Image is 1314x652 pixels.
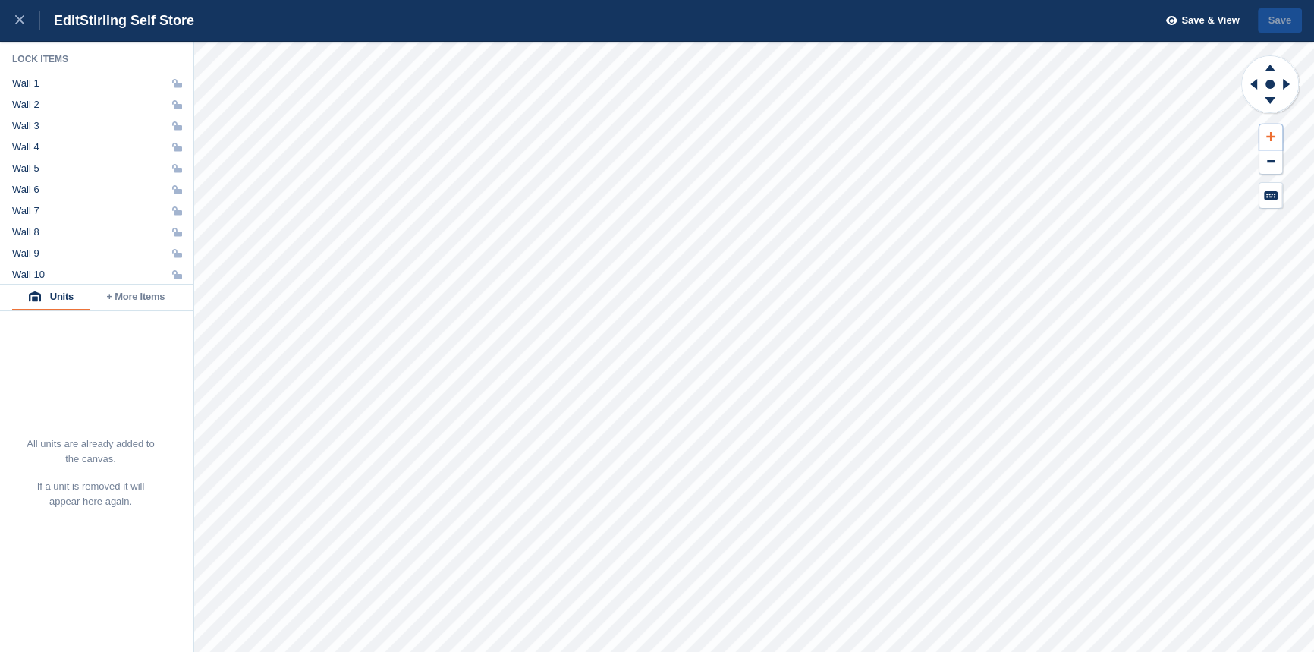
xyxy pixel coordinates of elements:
div: Wall 9 [12,247,39,260]
button: Zoom In [1259,124,1282,150]
div: Wall 7 [12,205,39,217]
div: Wall 4 [12,141,39,153]
button: Save [1258,8,1302,33]
div: Edit Stirling Self Store [40,11,194,30]
div: Wall 5 [12,162,39,175]
div: Wall 6 [12,184,39,196]
span: Save & View [1181,13,1239,28]
div: Lock Items [12,53,182,65]
div: Wall 10 [12,269,45,281]
button: Keyboard Shortcuts [1259,183,1282,208]
button: + More Items [90,285,181,310]
div: Wall 2 [12,99,39,111]
button: Zoom Out [1259,150,1282,175]
p: If a unit is removed it will appear here again. [26,479,156,509]
button: Units [12,285,90,310]
button: Save & View [1158,8,1240,33]
p: All units are already added to the canvas. [26,436,156,467]
div: Wall 8 [12,226,39,238]
div: Wall 1 [12,77,39,90]
div: Wall 3 [12,120,39,132]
